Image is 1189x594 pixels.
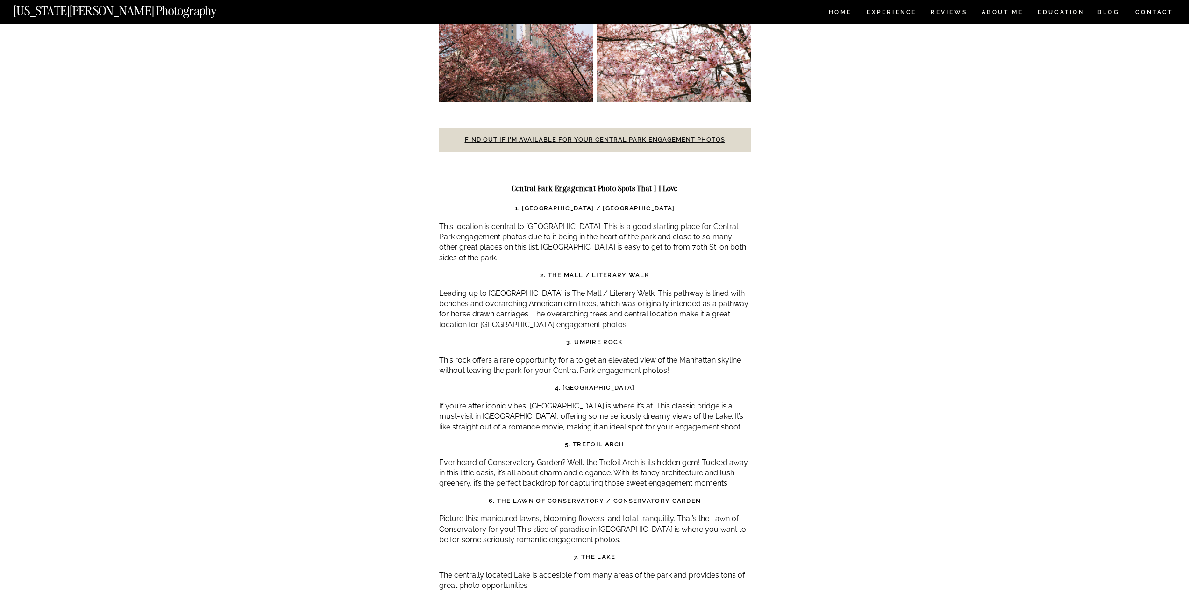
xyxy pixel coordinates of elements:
strong: 6. The Lawn of Conservatory / Conservatory Garden [489,497,701,504]
p: This location is central to [GEOGRAPHIC_DATA]. This is a good starting place for Central Park eng... [439,222,751,264]
p: Ever heard of Conservatory Garden? Well, the Trefoil Arch is its hidden gem! Tucked away in this ... [439,458,751,489]
a: CONTACT [1135,7,1174,17]
strong: 2. The Mall / Literary Walk [540,272,649,279]
a: Find out if I’m available for your Central Park engagement photos [465,136,725,143]
a: HOME [827,9,854,17]
p: The centrally located Lake is accesible from many areas of the park and provides tons of great ph... [439,570,751,591]
strong: Central Park Engagement Photo Spots That I I Love [512,184,678,193]
a: BLOG [1097,9,1120,17]
strong: 4. [GEOGRAPHIC_DATA] [555,384,635,391]
strong: 5. Trefoil Arch [565,441,625,448]
a: Experience [867,9,916,17]
p: If you’re after iconic vibes, [GEOGRAPHIC_DATA] is where it’s at. This classic bridge is a must-v... [439,401,751,432]
a: ABOUT ME [981,9,1024,17]
p: Picture this: manicured lawns, blooming flowers, and total tranquility. That’s the Lawn of Conser... [439,514,751,545]
strong: 7. The Lake [574,553,615,560]
strong: 3. Umpire Rock [566,338,623,345]
a: [US_STATE][PERSON_NAME] Photography [14,5,248,13]
a: REVIEWS [931,9,966,17]
p: Leading up to [GEOGRAPHIC_DATA] is The Mall / Literary Walk. This pathway is lined with benches a... [439,288,751,330]
a: EDUCATION [1037,9,1086,17]
p: This rock offers a rare opportunity for a to get an elevated view of the Manhattan skyline withou... [439,355,751,376]
strong: 1. [GEOGRAPHIC_DATA] / [GEOGRAPHIC_DATA] [515,205,675,212]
